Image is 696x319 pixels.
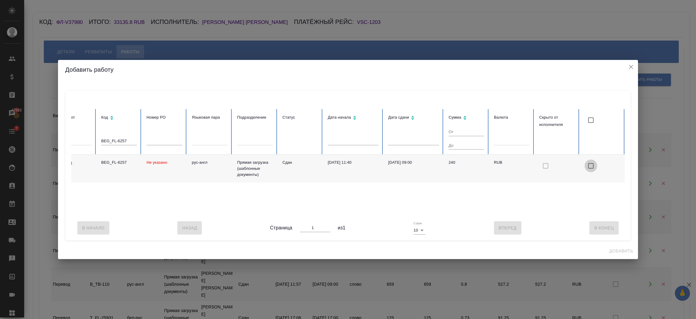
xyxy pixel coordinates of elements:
[414,222,422,225] label: Строк
[383,155,444,183] td: [DATE] 09:00
[101,114,137,123] div: Сортировка
[323,155,383,183] td: [DATE] 11:40
[237,114,273,121] div: Подразделение
[147,160,167,165] span: Не указано
[232,155,278,183] td: Прямая загрузка (шаблонные документы)
[414,226,426,235] div: 10
[627,62,636,71] button: close
[56,114,92,121] div: Вид работ
[187,155,232,183] td: рус-англ
[338,224,346,232] span: из 1
[147,114,182,121] div: Номер PO
[278,155,323,183] td: Сдан
[96,155,142,183] td: BEG_FL-6257
[489,155,534,183] td: RUB
[270,224,292,232] span: Страница
[449,114,484,123] div: Сортировка
[494,114,530,121] div: Валюта
[539,114,575,128] div: Скрыто от исполнителя
[282,114,318,121] div: Статус
[388,114,439,123] div: Сортировка
[444,155,489,183] td: 240
[328,114,379,123] div: Сортировка
[65,65,631,74] h2: Добавить работу
[192,114,227,121] div: Языковая пара
[51,155,96,183] td: Перевод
